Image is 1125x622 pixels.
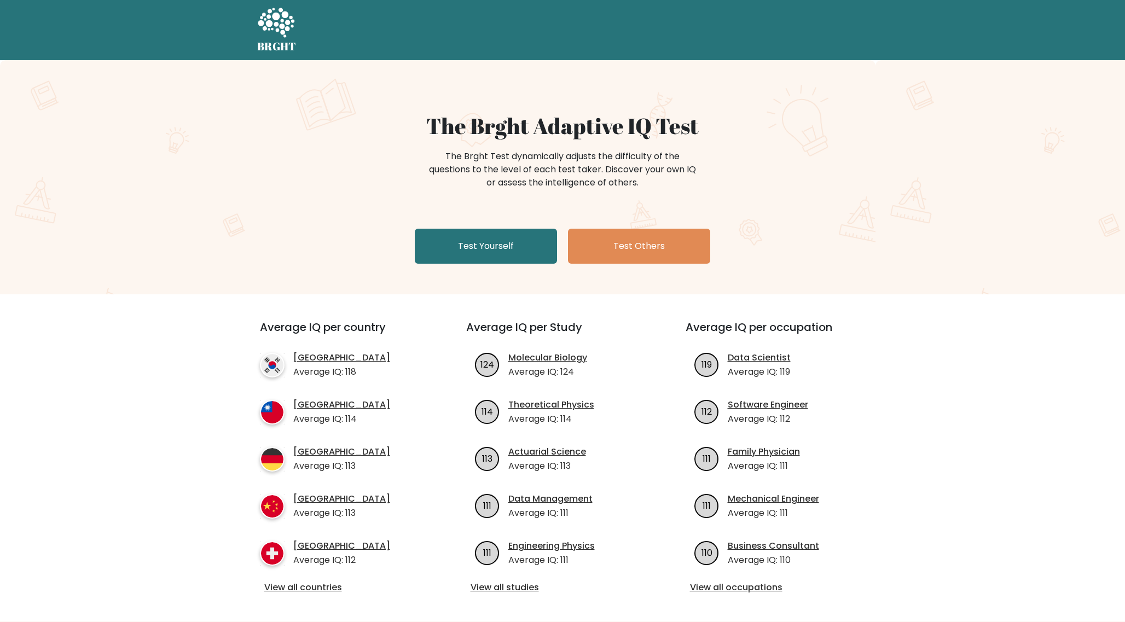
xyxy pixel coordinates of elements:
[508,351,587,364] a: Molecular Biology
[728,539,819,553] a: Business Consultant
[426,150,699,189] div: The Brght Test dynamically adjusts the difficulty of the questions to the level of each test take...
[260,494,285,519] img: country
[703,452,711,464] text: 111
[482,452,492,464] text: 113
[264,581,422,594] a: View all countries
[728,460,800,473] p: Average IQ: 111
[293,507,390,520] p: Average IQ: 113
[728,398,808,411] a: Software Engineer
[295,113,830,139] h1: The Brght Adaptive IQ Test
[508,492,593,505] a: Data Management
[508,412,594,426] p: Average IQ: 114
[728,492,819,505] a: Mechanical Engineer
[701,546,712,559] text: 110
[260,400,285,425] img: country
[293,412,390,426] p: Average IQ: 114
[483,546,491,559] text: 111
[728,412,808,426] p: Average IQ: 112
[728,554,819,567] p: Average IQ: 110
[508,398,594,411] a: Theoretical Physics
[260,447,285,472] img: country
[483,499,491,511] text: 111
[293,365,390,379] p: Average IQ: 118
[508,554,595,567] p: Average IQ: 111
[480,358,494,370] text: 124
[466,321,659,347] h3: Average IQ per Study
[257,4,297,56] a: BRGHT
[293,445,390,458] a: [GEOGRAPHIC_DATA]
[293,492,390,505] a: [GEOGRAPHIC_DATA]
[482,405,493,417] text: 114
[260,541,285,566] img: country
[703,499,711,511] text: 111
[568,229,710,264] a: Test Others
[471,581,655,594] a: View all studies
[415,229,557,264] a: Test Yourself
[293,351,390,364] a: [GEOGRAPHIC_DATA]
[686,321,879,347] h3: Average IQ per occupation
[260,353,285,377] img: country
[728,351,791,364] a: Data Scientist
[260,321,427,347] h3: Average IQ per country
[257,40,297,53] h5: BRGHT
[701,358,712,370] text: 119
[293,398,390,411] a: [GEOGRAPHIC_DATA]
[293,460,390,473] p: Average IQ: 113
[293,554,390,567] p: Average IQ: 112
[508,365,587,379] p: Average IQ: 124
[728,365,791,379] p: Average IQ: 119
[508,445,586,458] a: Actuarial Science
[690,581,874,594] a: View all occupations
[508,507,593,520] p: Average IQ: 111
[728,507,819,520] p: Average IQ: 111
[293,539,390,553] a: [GEOGRAPHIC_DATA]
[701,405,712,417] text: 112
[508,460,586,473] p: Average IQ: 113
[508,539,595,553] a: Engineering Physics
[728,445,800,458] a: Family Physician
